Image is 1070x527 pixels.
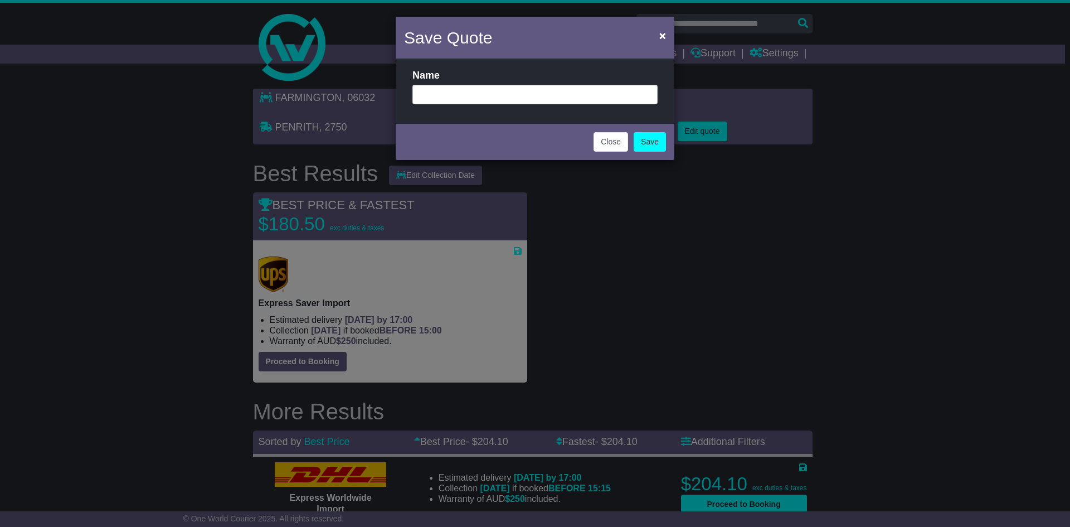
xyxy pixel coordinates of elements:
a: Save [634,132,666,152]
span: × [659,29,666,42]
button: Close [654,24,672,47]
h4: Save Quote [404,25,492,50]
button: Close [594,132,628,152]
label: Name [412,70,440,82]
